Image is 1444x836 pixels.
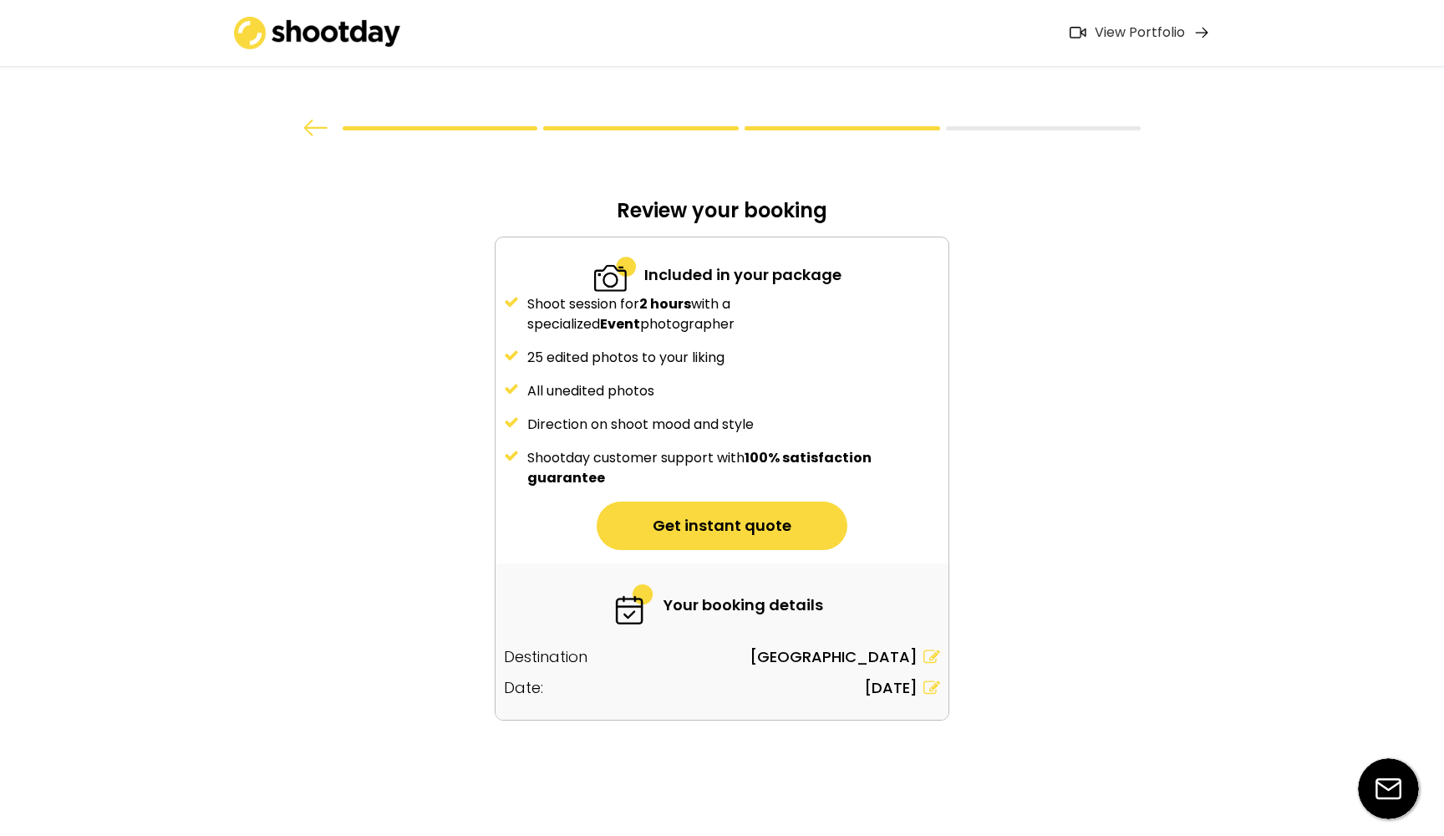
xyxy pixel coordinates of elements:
[1358,758,1419,819] img: email-icon%20%281%29.svg
[495,197,949,237] div: Review your booking
[644,263,841,286] div: Included in your package
[594,254,636,294] img: 2-specialized.svg
[1095,24,1185,42] div: View Portfolio
[597,502,847,550] button: Get instant quote
[1070,27,1086,38] img: Icon%20feather-video%402x.png
[303,120,328,136] img: arrow%20back.svg
[504,645,587,668] div: Destination
[664,594,823,616] div: Your booking details
[527,415,940,435] div: Direction on shoot mood and style
[527,448,940,488] div: Shootday customer support with
[613,584,655,624] img: 6-fast.svg
[600,314,640,334] strong: Event
[527,294,940,334] div: Shoot session for with a specialized photographer
[527,448,874,487] strong: 100% satisfaction guarantee
[527,348,940,368] div: 25 edited photos to your liking
[527,381,940,401] div: All unedited photos
[504,676,543,699] div: Date:
[639,294,691,313] strong: 2 hours
[864,676,918,699] div: [DATE]
[234,17,401,49] img: shootday_logo.png
[750,645,918,668] div: [GEOGRAPHIC_DATA]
